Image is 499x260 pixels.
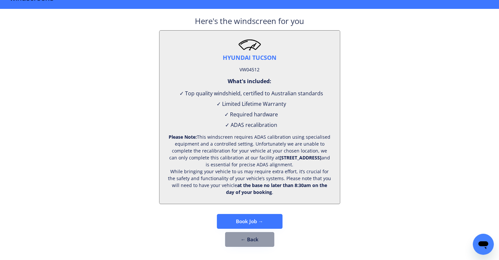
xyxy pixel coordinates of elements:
div: ✓ Top quality windshield, certified to Australian standards ✓ Limited Lifetime Warranty ✓ Require... [168,88,332,130]
iframe: Button to launch messaging window [473,234,494,255]
div: What's included: [228,78,271,85]
strong: at the base no later than 8:30am on the day of your booking [226,182,329,195]
div: Here's the windscreen for you [195,15,304,30]
button: Book Job → [217,214,282,229]
img: windscreen2.png [238,39,261,50]
div: HYUNDAI TUCSON [223,54,277,62]
div: VW04512 [239,65,260,74]
strong: Please Note: [169,134,197,140]
button: ← Back [225,232,274,247]
strong: [STREET_ADDRESS] [280,154,322,161]
div: This windscreen requires ADAS calibration using specialised equipment and a controlled setting. U... [168,133,332,196]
